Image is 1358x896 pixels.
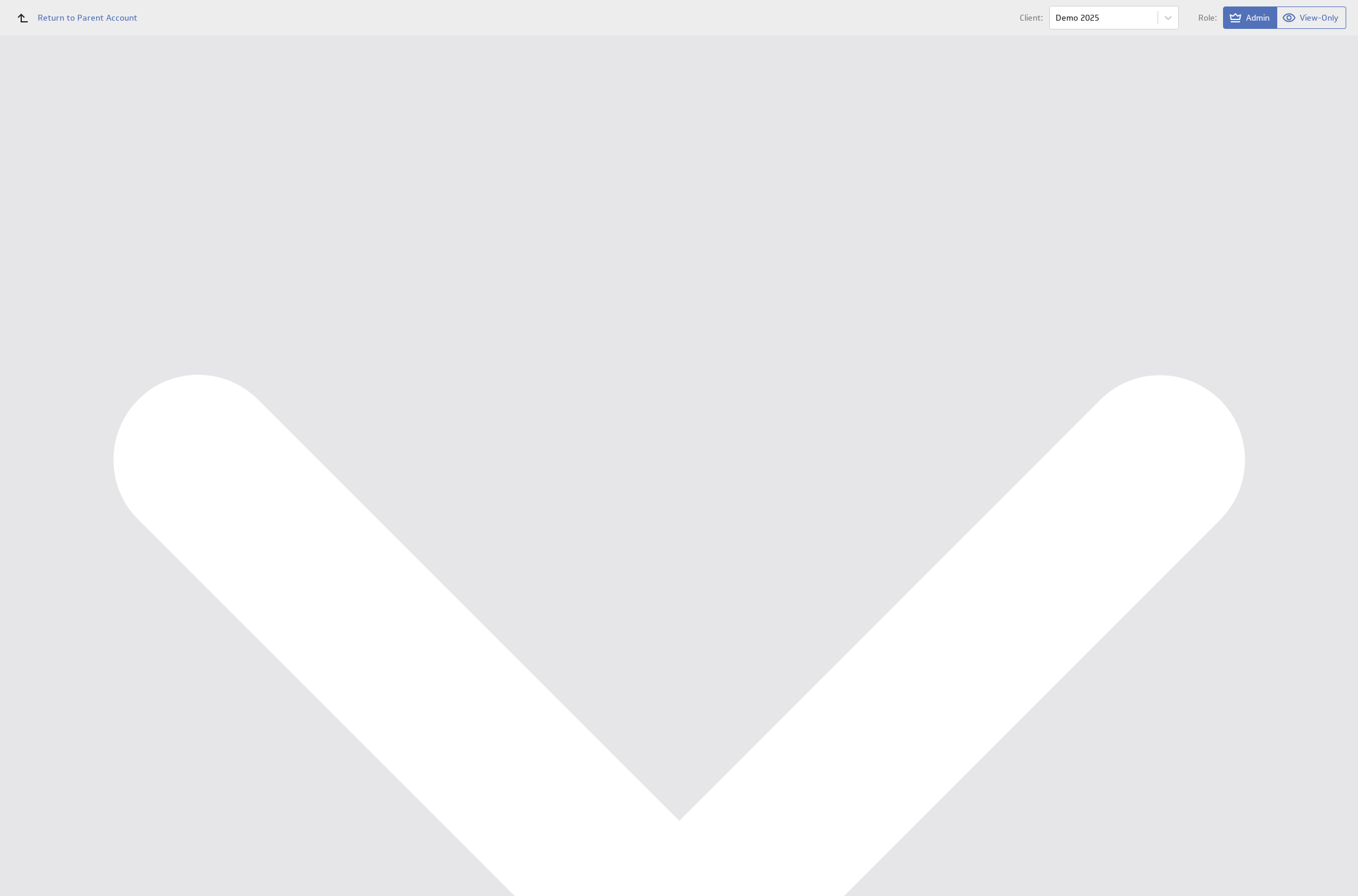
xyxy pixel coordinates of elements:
button: View as View-Only [1277,6,1346,29]
span: View-Only [1300,12,1339,23]
span: Admin [1246,12,1270,23]
div: Demo 2025 [1056,14,1099,22]
button: View as Admin [1223,6,1277,29]
span: Client: [1020,14,1043,22]
span: Role: [1198,14,1217,22]
a: Return to Parent Account [9,5,137,31]
span: Return to Parent Account [38,14,137,22]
